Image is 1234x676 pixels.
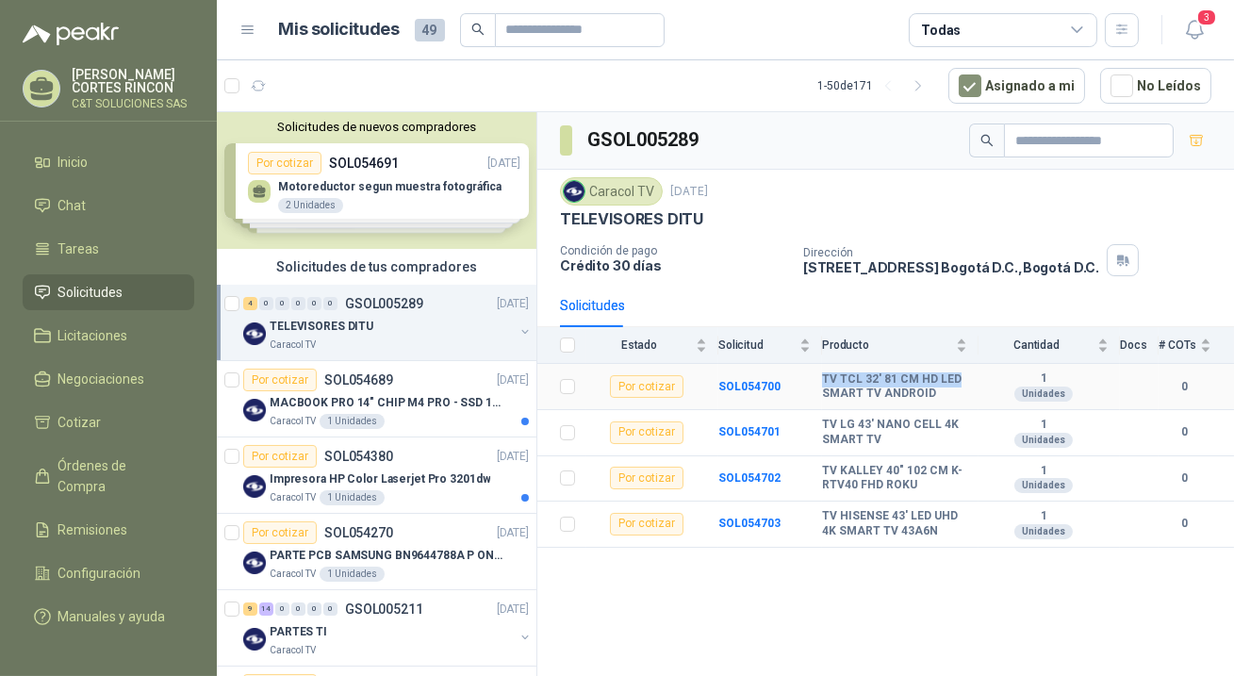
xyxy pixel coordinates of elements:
[217,361,536,437] a: Por cotizarSOL054689[DATE] Company LogoMACBOOK PRO 14" CHIP M4 PRO - SSD 1TB RAM 24GBCaracol TV1 ...
[58,519,128,540] span: Remisiones
[718,425,781,438] b: SOL054701
[324,450,393,463] p: SOL054380
[320,567,385,582] div: 1 Unidades
[58,369,145,389] span: Negociaciones
[270,470,490,488] p: Impresora HP Color Laserjet Pro 3201dw
[323,297,337,310] div: 0
[58,282,123,303] span: Solicitudes
[610,513,683,536] div: Por cotizar
[58,325,128,346] span: Licitaciones
[72,98,194,109] p: C&T SOLUCIONES SAS
[979,338,1094,352] span: Cantidad
[23,512,194,548] a: Remisiones
[980,134,994,147] span: search
[415,19,445,41] span: 49
[58,412,102,433] span: Cotizar
[23,361,194,397] a: Negociaciones
[259,297,273,310] div: 0
[243,399,266,421] img: Company Logo
[560,295,625,316] div: Solicitudes
[23,318,194,354] a: Licitaciones
[1159,327,1234,364] th: # COTs
[670,183,708,201] p: [DATE]
[345,602,423,616] p: GSOL005211
[497,371,529,389] p: [DATE]
[259,602,273,616] div: 14
[718,471,781,485] a: SOL054702
[307,602,321,616] div: 0
[243,322,266,345] img: Company Logo
[324,373,393,387] p: SOL054689
[58,195,87,216] span: Chat
[323,602,337,616] div: 0
[921,20,961,41] div: Todas
[560,177,663,206] div: Caracol TV
[23,23,119,45] img: Logo peakr
[1196,8,1217,26] span: 3
[497,295,529,313] p: [DATE]
[1159,378,1211,396] b: 0
[822,464,967,493] b: TV KALLEY 40" 102 CM K-RTV40 FHD ROKU
[23,448,194,504] a: Órdenes de Compra
[610,467,683,489] div: Por cotizar
[275,602,289,616] div: 0
[270,547,504,565] p: PARTE PCB SAMSUNG BN9644788A P ONECONNE
[217,112,536,249] div: Solicitudes de nuevos compradoresPor cotizarSOL054691[DATE] Motoreductor segun muestra fotográfic...
[497,524,529,542] p: [DATE]
[1159,338,1196,352] span: # COTs
[58,239,100,259] span: Tareas
[270,318,373,336] p: TELEVISORES DITU
[1014,478,1073,493] div: Unidades
[243,475,266,498] img: Company Logo
[822,372,967,402] b: TV TCL 32' 81 CM HD LED SMART TV ANDROID
[1120,327,1159,364] th: Docs
[803,259,1099,275] p: [STREET_ADDRESS] Bogotá D.C. , Bogotá D.C.
[23,188,194,223] a: Chat
[718,517,781,530] a: SOL054703
[58,455,176,497] span: Órdenes de Compra
[1177,13,1211,47] button: 3
[1159,470,1211,487] b: 0
[822,338,952,352] span: Producto
[243,292,533,353] a: 4 0 0 0 0 0 GSOL005289[DATE] Company LogoTELEVISORES DITUCaracol TV
[1100,68,1211,104] button: No Leídos
[979,509,1109,524] b: 1
[270,490,316,505] p: Caracol TV
[803,246,1099,259] p: Dirección
[307,297,321,310] div: 0
[58,606,166,627] span: Manuales y ayuda
[243,552,266,574] img: Company Logo
[718,327,822,364] th: Solicitud
[275,297,289,310] div: 0
[270,394,504,412] p: MACBOOK PRO 14" CHIP M4 PRO - SSD 1TB RAM 24GB
[320,490,385,505] div: 1 Unidades
[610,375,683,398] div: Por cotizar
[610,421,683,444] div: Por cotizar
[1159,423,1211,441] b: 0
[560,257,788,273] p: Crédito 30 días
[718,338,796,352] span: Solicitud
[217,514,536,590] a: Por cotizarSOL054270[DATE] Company LogoPARTE PCB SAMSUNG BN9644788A P ONECONNECaracol TV1 Unidades
[243,602,257,616] div: 9
[822,418,967,447] b: TV LG 43' NANO CELL 4K SMART TV
[270,623,327,641] p: PARTES TI
[72,68,194,94] p: [PERSON_NAME] CORTES RINCON
[564,181,584,202] img: Company Logo
[822,509,967,538] b: TV HISENSE 43' LED UHD 4K SMART TV 43A6N
[345,297,423,310] p: GSOL005289
[497,601,529,618] p: [DATE]
[291,602,305,616] div: 0
[23,555,194,591] a: Configuración
[948,68,1085,104] button: Asignado a mi
[718,380,781,393] a: SOL054700
[822,327,979,364] th: Producto
[270,567,316,582] p: Caracol TV
[270,338,316,353] p: Caracol TV
[217,249,536,285] div: Solicitudes de tus compradores
[320,414,385,429] div: 1 Unidades
[1014,387,1073,402] div: Unidades
[23,274,194,310] a: Solicitudes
